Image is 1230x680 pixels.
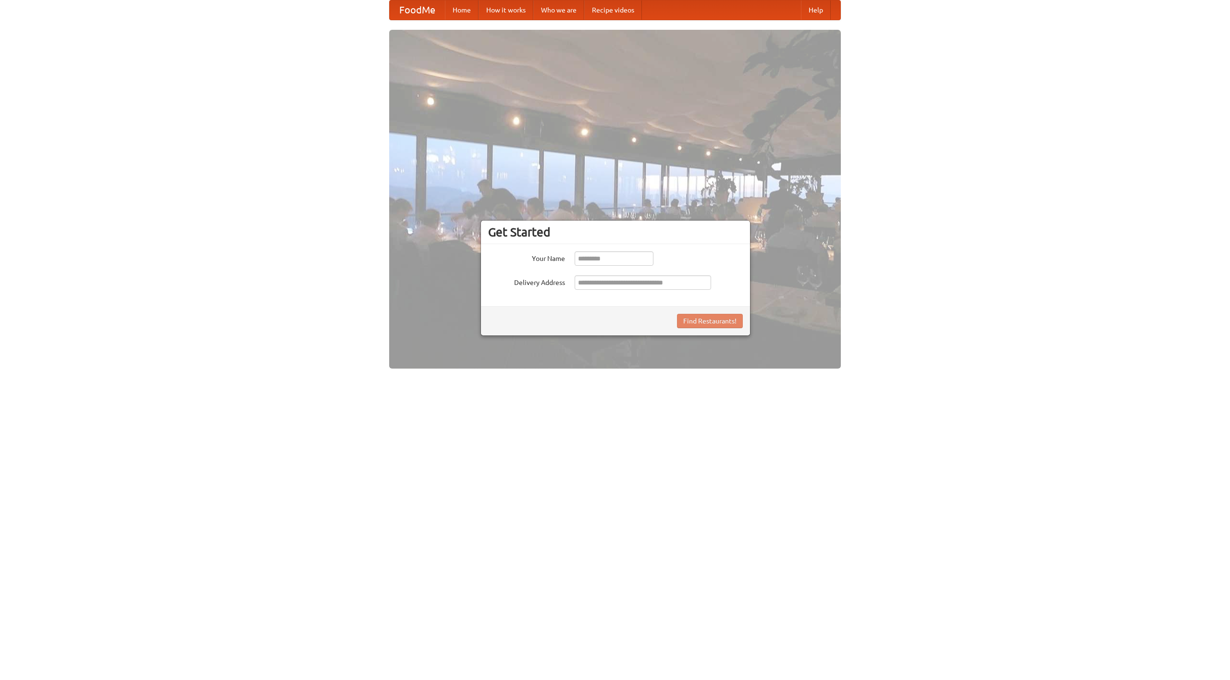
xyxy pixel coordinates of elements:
a: Help [801,0,831,20]
h3: Get Started [488,225,743,239]
a: FoodMe [390,0,445,20]
a: Who we are [533,0,584,20]
a: Recipe videos [584,0,642,20]
a: How it works [479,0,533,20]
label: Delivery Address [488,275,565,287]
a: Home [445,0,479,20]
button: Find Restaurants! [677,314,743,328]
label: Your Name [488,251,565,263]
